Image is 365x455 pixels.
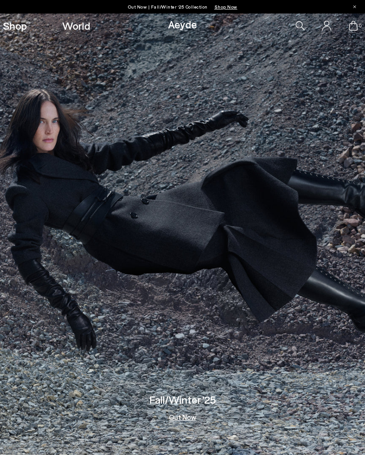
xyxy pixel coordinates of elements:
[168,18,197,31] a: Aeyde
[128,2,237,11] p: Out Now | Fall/Winter ‘25 Collection
[349,21,358,31] a: 0
[214,4,237,9] span: Navigate to /collections/new-in
[358,23,362,28] span: 0
[169,414,196,421] a: Out Now
[149,394,216,405] h3: Fall/Winter '25
[3,20,27,31] a: Shop
[62,20,90,31] a: World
